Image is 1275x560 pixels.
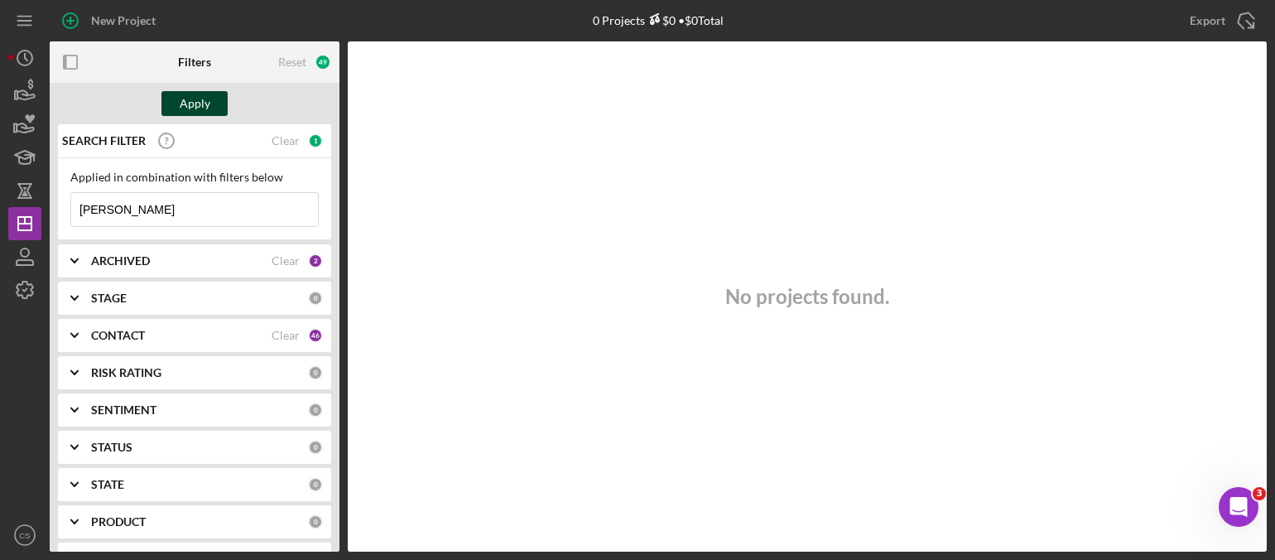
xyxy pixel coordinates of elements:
[1190,4,1225,37] div: Export
[1253,487,1266,500] span: 3
[19,531,30,540] text: CS
[272,329,300,342] div: Clear
[91,292,127,305] b: STAGE
[725,285,889,308] h3: No projects found.
[91,254,150,268] b: ARCHIVED
[645,13,676,27] div: $0
[91,366,161,379] b: RISK RATING
[308,440,323,455] div: 0
[180,91,210,116] div: Apply
[50,4,172,37] button: New Project
[91,403,156,417] b: SENTIMENT
[308,365,323,380] div: 0
[308,253,323,268] div: 2
[272,134,300,147] div: Clear
[278,56,306,69] div: Reset
[70,171,319,184] div: Applied in combination with filters below
[1219,487,1258,527] iframe: Intercom live chat
[308,133,323,148] div: 1
[593,13,724,27] div: 0 Projects • $0 Total
[91,329,145,342] b: CONTACT
[1173,4,1267,37] button: Export
[91,478,124,491] b: STATE
[178,56,211,69] b: Filters
[161,91,228,116] button: Apply
[308,328,323,343] div: 46
[308,477,323,492] div: 0
[272,254,300,268] div: Clear
[91,441,132,454] b: STATUS
[8,519,41,552] button: CS
[308,291,323,306] div: 0
[315,54,331,70] div: 49
[308,403,323,418] div: 0
[91,4,156,37] div: New Project
[91,515,146,529] b: PRODUCT
[62,134,146,147] b: SEARCH FILTER
[308,514,323,529] div: 0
